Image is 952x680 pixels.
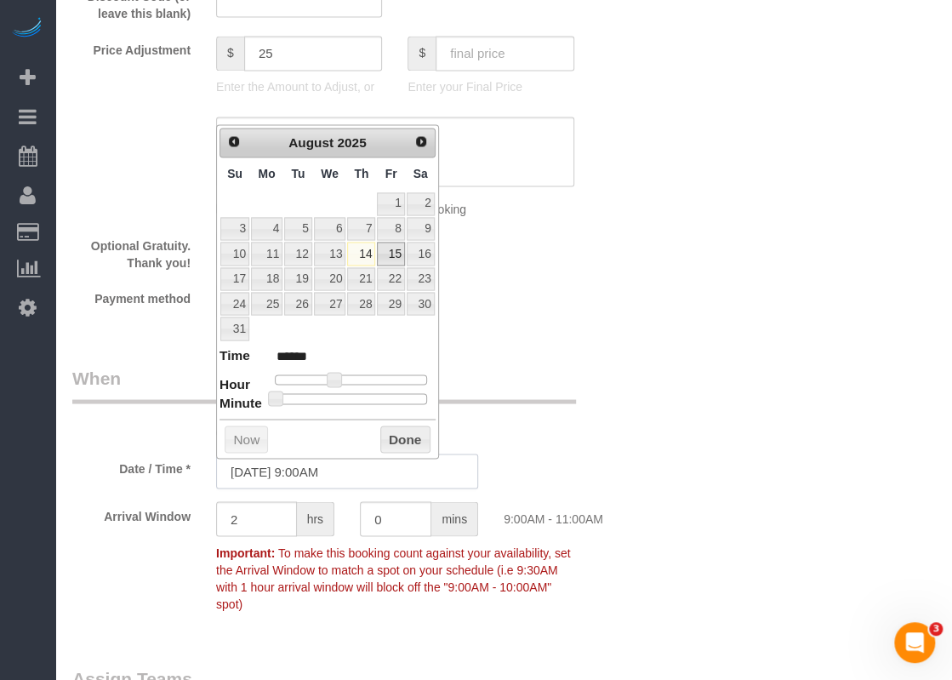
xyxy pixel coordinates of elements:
[284,242,311,265] a: 12
[409,130,433,154] a: Next
[216,454,478,489] input: MM/DD/YYYY HH:MM
[407,292,435,315] a: 30
[216,546,275,559] strong: Important:
[407,217,435,240] a: 9
[220,317,249,340] a: 31
[380,426,430,453] button: Done
[220,217,249,240] a: 3
[216,36,244,71] span: $
[314,292,346,315] a: 27
[227,167,242,180] span: Sunday
[894,622,935,663] iframe: Intercom live chat
[414,134,428,148] span: Next
[216,78,382,95] p: Enter the Amount to Adjust, or
[929,622,943,636] span: 3
[60,36,203,59] label: Price Adjustment
[491,501,635,527] div: 9:00AM - 11:00AM
[219,346,250,367] dt: Time
[220,292,249,315] a: 24
[291,167,305,180] span: Tuesday
[251,292,282,315] a: 25
[385,167,397,180] span: Friday
[60,231,203,271] label: Optional Gratuity. Thank you!
[377,192,404,215] a: 1
[377,217,404,240] a: 8
[431,501,478,536] span: mins
[377,267,404,290] a: 22
[251,217,282,240] a: 4
[251,242,282,265] a: 11
[413,167,428,180] span: Saturday
[377,242,404,265] a: 15
[321,167,339,180] span: Wednesday
[408,36,436,71] span: $
[10,17,44,41] img: Automaid Logo
[337,135,366,150] span: 2025
[347,242,375,265] a: 14
[297,501,334,536] span: hrs
[220,267,249,290] a: 17
[72,365,576,403] legend: When
[284,267,311,290] a: 19
[314,217,346,240] a: 6
[220,242,249,265] a: 10
[288,135,333,150] span: August
[60,283,203,306] label: Payment method
[225,426,268,453] button: Now
[284,292,311,315] a: 26
[227,134,241,148] span: Prev
[216,546,571,610] span: To make this booking count against your availability, set the Arrival Window to match a spot on y...
[347,292,375,315] a: 28
[60,501,203,524] label: Arrival Window
[251,267,282,290] a: 18
[259,167,276,180] span: Monday
[219,393,262,414] dt: Minute
[408,78,573,95] p: Enter your Final Price
[219,374,250,396] dt: Hour
[60,454,203,477] label: Date / Time *
[222,130,246,154] a: Prev
[347,267,375,290] a: 21
[436,36,574,71] input: final price
[354,167,368,180] span: Thursday
[407,267,435,290] a: 23
[314,267,346,290] a: 20
[407,242,435,265] a: 16
[347,217,375,240] a: 7
[284,217,311,240] a: 5
[314,242,346,265] a: 13
[407,192,435,215] a: 2
[377,292,404,315] a: 29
